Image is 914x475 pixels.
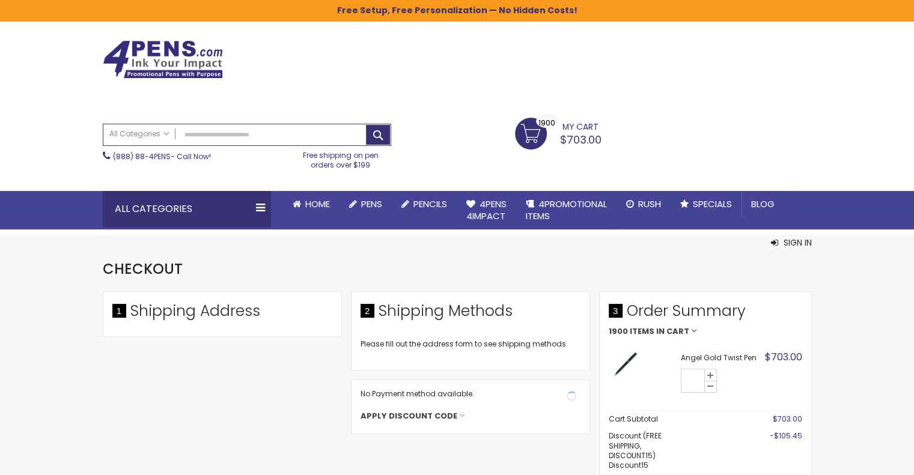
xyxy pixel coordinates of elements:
[361,389,474,399] span: No Payment method available.
[638,198,661,210] span: Rush
[671,191,742,217] a: Specials
[457,191,516,230] a: 4Pens4impact
[693,198,732,210] span: Specials
[609,411,686,428] th: Cart Subtotal
[112,301,332,327] div: Shipping Address
[609,431,662,460] span: Discount (FREE SHIPPING, DISCOUNT15)
[771,237,812,249] button: Sign In
[113,151,211,162] span: - Call Now!
[609,460,648,470] span: discount15
[361,411,457,422] span: Apply Discount Code
[784,237,812,249] span: Sign In
[609,301,802,327] span: Order Summary
[515,118,602,148] a: $703.00 1900
[609,327,628,336] span: 1900
[770,431,802,441] span: -$105.45
[742,191,784,217] a: Blog
[773,414,802,424] span: $703.00
[538,117,555,129] span: 1900
[103,191,271,227] div: All Categories
[103,124,175,144] a: All Categories
[103,259,183,279] span: Checkout
[560,132,602,147] span: $703.00
[109,129,169,139] span: All Categories
[466,198,507,222] span: 4Pens 4impact
[361,198,382,210] span: Pens
[413,198,447,210] span: Pencils
[103,40,223,79] img: 4Pens Custom Pens and Promotional Products
[340,191,392,217] a: Pens
[361,301,580,327] div: Shipping Methods
[305,198,330,210] span: Home
[361,339,580,349] div: Please fill out the address form to see shipping methods.
[681,353,760,363] strong: Angel Gold Twist Pen
[751,198,775,210] span: Blog
[609,348,642,381] img: Angel Gold-Blue
[765,350,802,364] span: $703.00
[617,191,671,217] a: Rush
[113,151,171,162] a: (888) 88-4PENS
[392,191,457,217] a: Pencils
[290,146,391,170] div: Free shipping on pen orders over $199
[516,191,617,230] a: 4PROMOTIONALITEMS
[630,327,689,336] span: Items in Cart
[526,198,607,222] span: 4PROMOTIONAL ITEMS
[283,191,340,217] a: Home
